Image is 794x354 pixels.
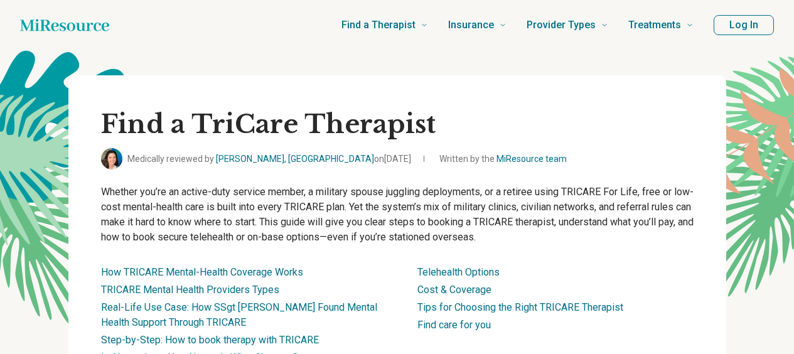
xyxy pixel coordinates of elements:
[101,284,279,296] a: TRICARE Mental Health Providers Types
[527,16,596,34] span: Provider Types
[417,284,491,296] a: Cost & Coverage
[628,16,681,34] span: Treatments
[374,154,411,164] span: on [DATE]
[101,266,303,278] a: How TRICARE Mental-Health Coverage Works
[714,15,774,35] button: Log In
[216,154,374,164] a: [PERSON_NAME], [GEOGRAPHIC_DATA]
[20,13,109,38] a: Home page
[439,153,567,166] span: Written by the
[417,266,500,278] a: Telehealth Options
[417,301,623,313] a: Tips for Choosing the Right TRICARE Therapist
[417,319,491,331] a: Find care for you
[101,108,694,141] h1: Find a TriCare Therapist
[127,153,411,166] span: Medically reviewed by
[101,301,377,328] a: Real-Life Use Case: How SSgt [PERSON_NAME] Found Mental Health Support Through TRICARE
[448,16,494,34] span: Insurance
[341,16,416,34] span: Find a Therapist
[496,154,567,164] a: MiResource team
[101,185,694,245] p: Whether you’re an active-duty service member, a military spouse juggling deployments, or a retire...
[101,334,319,346] a: Step-by-Step: How to book therapy with TRICARE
